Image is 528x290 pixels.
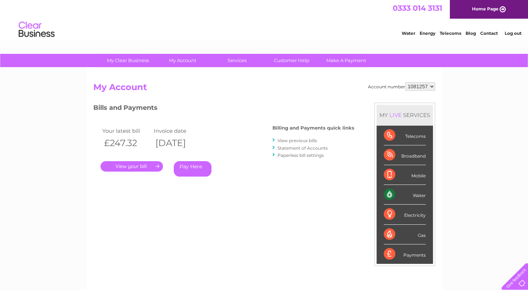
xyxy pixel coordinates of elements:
img: logo.png [18,19,55,41]
th: £247.32 [101,136,152,150]
div: Electricity [384,205,426,224]
h3: Bills and Payments [93,103,354,115]
h2: My Account [93,82,435,96]
td: Your latest bill [101,126,152,136]
a: 0333 014 3131 [393,4,442,13]
a: Services [207,54,267,67]
a: Customer Help [262,54,321,67]
a: Blog [466,31,476,36]
div: Payments [384,244,426,264]
td: Invoice date [152,126,204,136]
div: Clear Business is a trading name of Verastar Limited (registered in [GEOGRAPHIC_DATA] No. 3667643... [95,4,434,35]
th: [DATE] [152,136,204,150]
div: Gas [384,225,426,244]
a: Make A Payment [317,54,376,67]
a: Water [402,31,415,36]
div: Mobile [384,165,426,185]
a: Statement of Accounts [277,145,328,151]
a: View previous bills [277,138,317,143]
div: Broadband [384,145,426,165]
a: Pay Here [174,161,211,177]
a: Contact [480,31,498,36]
a: Energy [420,31,435,36]
a: Telecoms [440,31,461,36]
div: Water [384,185,426,205]
div: MY SERVICES [377,105,433,125]
div: LIVE [388,112,403,118]
a: My Clear Business [98,54,158,67]
div: Telecoms [384,126,426,145]
div: Account number [368,82,435,91]
a: . [101,161,163,172]
a: My Account [153,54,212,67]
a: Log out [504,31,521,36]
h4: Billing and Payments quick links [272,125,354,131]
a: Paperless bill settings [277,153,324,158]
